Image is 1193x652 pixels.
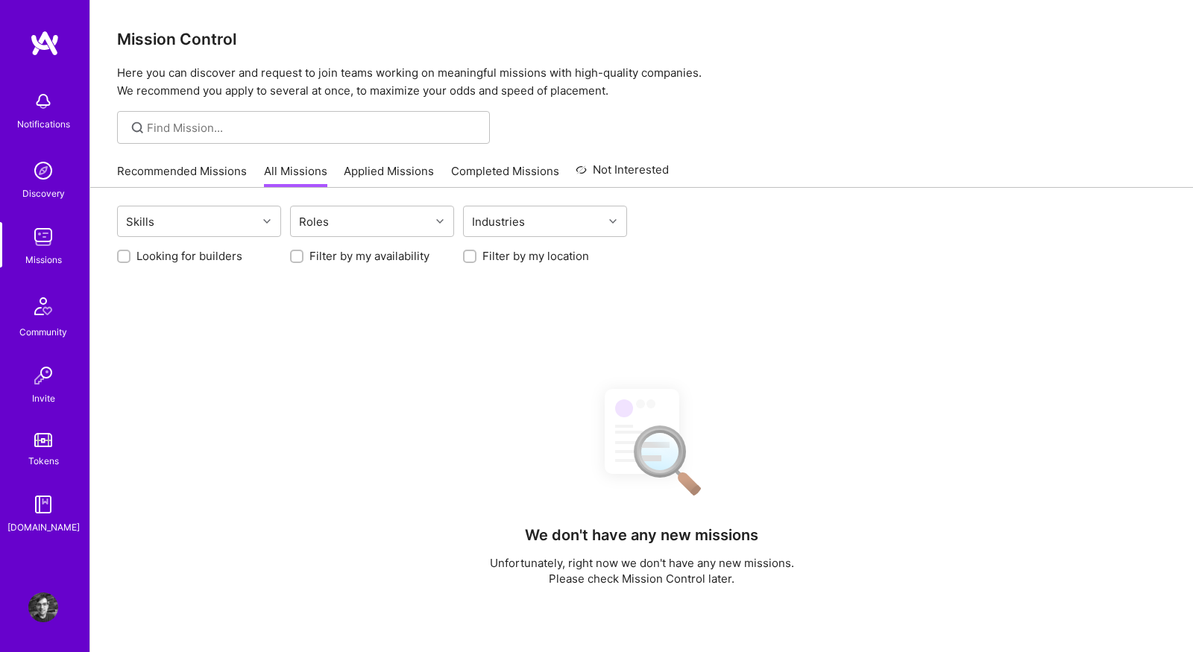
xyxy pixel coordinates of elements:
[147,120,479,136] input: Find Mission...
[263,218,271,225] i: icon Chevron
[136,248,242,264] label: Looking for builders
[28,490,58,519] img: guide book
[468,211,529,232] div: Industries
[28,453,59,469] div: Tokens
[344,163,434,188] a: Applied Missions
[117,163,247,188] a: Recommended Missions
[30,30,60,57] img: logo
[7,519,80,535] div: [DOMAIN_NAME]
[482,248,589,264] label: Filter by my location
[28,86,58,116] img: bell
[17,116,70,132] div: Notifications
[295,211,333,232] div: Roles
[264,163,327,188] a: All Missions
[22,186,65,201] div: Discovery
[579,376,705,506] img: No Results
[451,163,559,188] a: Completed Missions
[309,248,429,264] label: Filter by my availability
[28,222,58,252] img: teamwork
[117,30,1166,48] h3: Mission Control
[609,218,617,225] i: icon Chevron
[490,555,794,571] p: Unfortunately, right now we don't have any new missions.
[25,592,62,622] a: User Avatar
[129,119,146,136] i: icon SearchGrey
[28,361,58,390] img: Invite
[576,161,669,188] a: Not Interested
[32,390,55,406] div: Invite
[28,156,58,186] img: discovery
[122,211,158,232] div: Skills
[19,324,67,340] div: Community
[436,218,444,225] i: icon Chevron
[525,526,758,544] h4: We don't have any new missions
[490,571,794,586] p: Please check Mission Control later.
[28,592,58,622] img: User Avatar
[34,433,52,447] img: tokens
[25,252,62,268] div: Missions
[25,288,61,324] img: Community
[117,64,1166,100] p: Here you can discover and request to join teams working on meaningful missions with high-quality ...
